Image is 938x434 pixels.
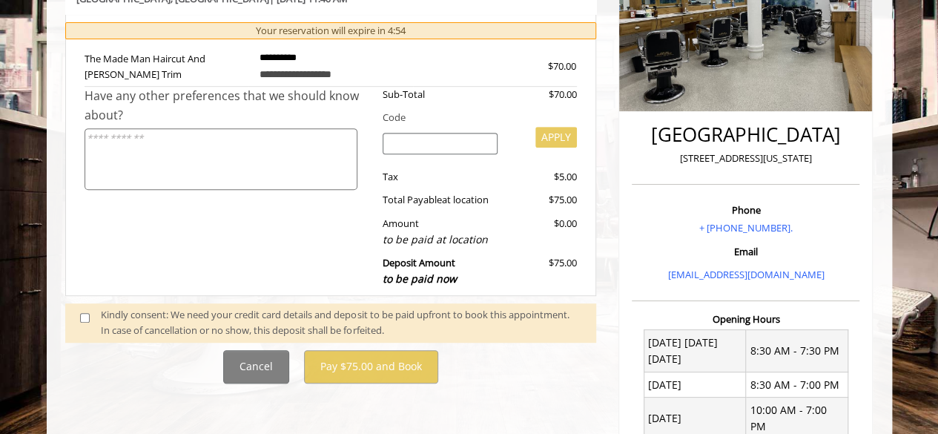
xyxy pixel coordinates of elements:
div: $75.00 [509,192,577,208]
td: [DATE] [DATE] [DATE] [644,330,746,372]
div: $0.00 [509,216,577,248]
div: Code [371,110,577,125]
div: Sub-Total [371,87,509,102]
b: Deposit Amount [383,256,457,286]
button: Pay $75.00 and Book [304,350,438,384]
h3: Phone [635,205,856,215]
span: at location [442,193,489,206]
span: to be paid now [383,272,457,286]
div: Have any other preferences that we should know about? [85,87,372,125]
a: + [PHONE_NUMBER]. [699,221,793,234]
div: to be paid at location [383,231,498,248]
button: APPLY [535,127,577,148]
h3: Email [635,246,856,257]
h2: [GEOGRAPHIC_DATA] [635,124,856,145]
td: [DATE] [644,372,746,398]
div: Amount [371,216,509,248]
h3: Opening Hours [632,314,859,324]
div: $70.00 [509,87,577,102]
div: Tax [371,169,509,185]
div: Total Payable [371,192,509,208]
button: Cancel [223,350,289,384]
div: Kindly consent: We need your credit card details and deposit to be paid upfront to book this appo... [101,307,581,338]
p: [STREET_ADDRESS][US_STATE] [635,151,856,166]
td: 8:30 AM - 7:00 PM [746,372,848,398]
div: $5.00 [509,169,577,185]
td: 8:30 AM - 7:30 PM [746,330,848,372]
div: Your reservation will expire in 4:54 [65,22,597,39]
div: $75.00 [509,255,577,287]
td: The Made Man Haircut And [PERSON_NAME] Trim [85,43,249,87]
div: $70.00 [495,59,576,74]
a: [EMAIL_ADDRESS][DOMAIN_NAME] [667,268,824,281]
